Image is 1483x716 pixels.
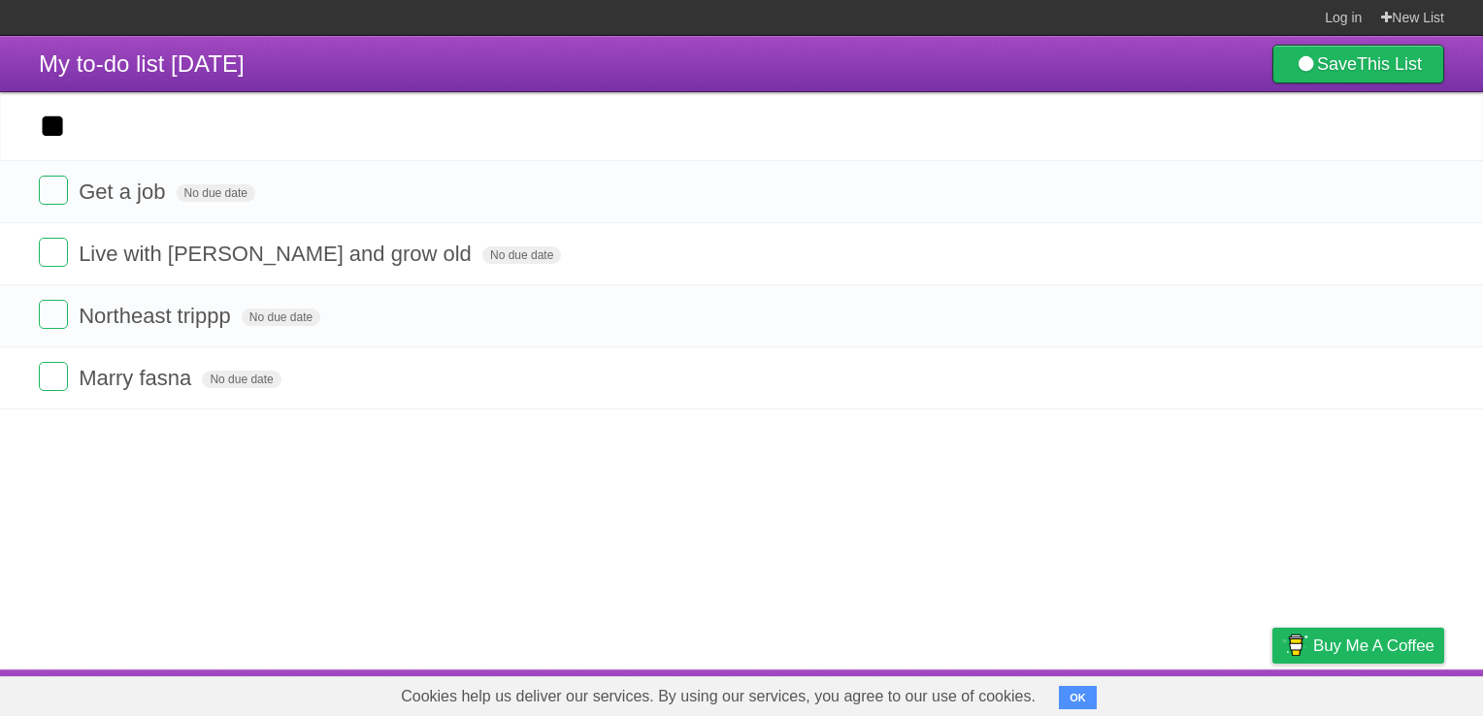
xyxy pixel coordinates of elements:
label: Done [39,176,68,205]
span: No due date [242,309,320,326]
label: Done [39,238,68,267]
a: Suggest a feature [1322,674,1444,711]
a: Terms [1181,674,1224,711]
a: SaveThis List [1272,45,1444,83]
a: Privacy [1247,674,1298,711]
span: No due date [482,246,561,264]
b: This List [1357,54,1422,74]
label: Done [39,300,68,329]
span: Cookies help us deliver our services. By using our services, you agree to our use of cookies. [381,677,1055,716]
a: Buy me a coffee [1272,628,1444,664]
span: No due date [177,184,255,202]
span: Marry fasna [79,366,196,390]
a: About [1014,674,1055,711]
span: My to-do list [DATE] [39,50,245,77]
span: No due date [202,371,280,388]
span: Get a job [79,179,170,204]
span: Live with [PERSON_NAME] and grow old [79,242,477,266]
a: Developers [1078,674,1157,711]
button: OK [1059,686,1097,709]
span: Northeast trippp [79,304,236,328]
label: Done [39,362,68,391]
img: Buy me a coffee [1282,629,1308,662]
span: Buy me a coffee [1313,629,1434,663]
